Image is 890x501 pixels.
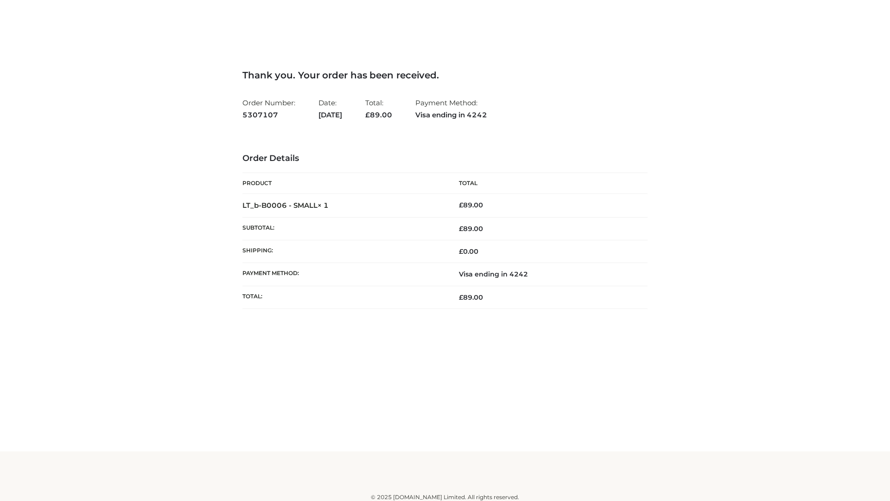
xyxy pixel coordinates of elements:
strong: LT_b-B0006 - SMALL [242,201,329,210]
span: £ [459,293,463,302]
span: £ [459,225,463,233]
span: 89.00 [459,225,483,233]
td: Visa ending in 4242 [445,263,648,286]
th: Total [445,173,648,194]
th: Shipping: [242,240,445,263]
li: Date: [318,95,342,123]
li: Payment Method: [415,95,487,123]
h3: Order Details [242,154,648,164]
span: 89.00 [365,110,392,119]
strong: 5307107 [242,109,295,121]
th: Total: [242,286,445,308]
span: £ [459,201,463,209]
th: Product [242,173,445,194]
th: Payment method: [242,263,445,286]
strong: [DATE] [318,109,342,121]
bdi: 89.00 [459,201,483,209]
span: £ [365,110,370,119]
span: £ [459,247,463,256]
li: Order Number: [242,95,295,123]
h3: Thank you. Your order has been received. [242,70,648,81]
th: Subtotal: [242,217,445,240]
span: 89.00 [459,293,483,302]
strong: Visa ending in 4242 [415,109,487,121]
bdi: 0.00 [459,247,478,256]
li: Total: [365,95,392,123]
strong: × 1 [318,201,329,210]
